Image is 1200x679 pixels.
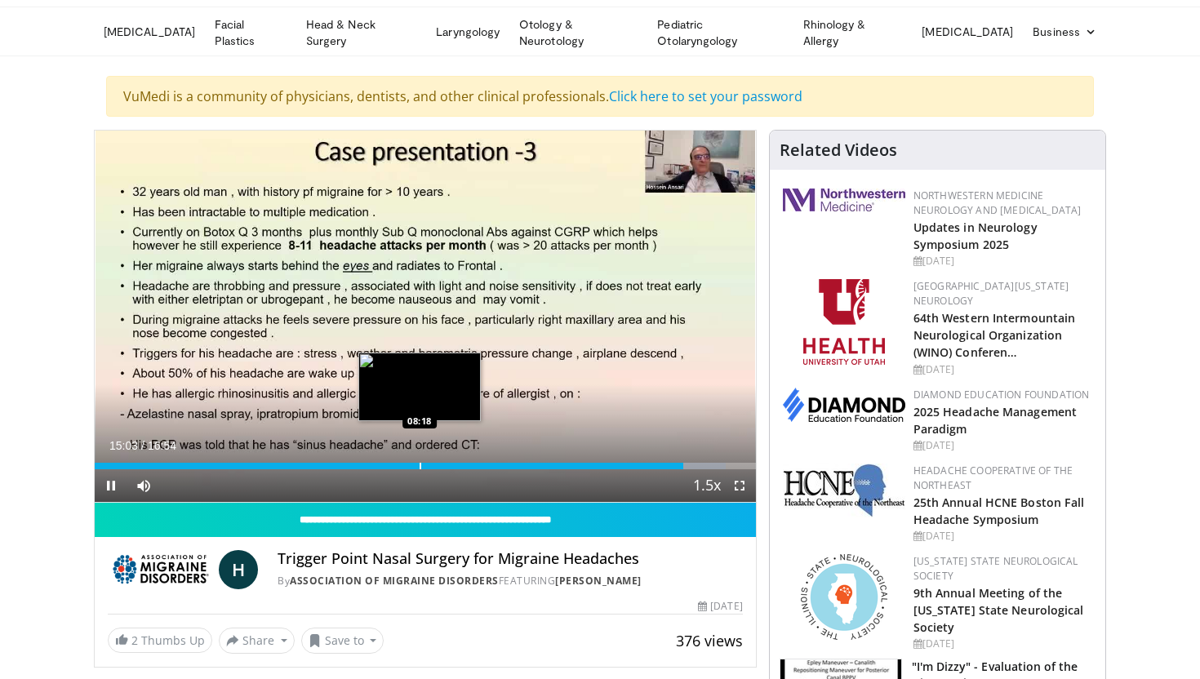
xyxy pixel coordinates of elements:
[780,140,897,160] h4: Related Videos
[676,631,743,650] span: 376 views
[609,87,802,105] a: Click here to set your password
[913,189,1082,217] a: Northwestern Medicine Neurology and [MEDICAL_DATA]
[278,550,743,568] h4: Trigger Point Nasal Surgery for Migraine Headaches
[783,388,905,422] img: d0406666-9e5f-4b94-941b-f1257ac5ccaf.png.150x105_q85_autocrop_double_scale_upscale_version-0.2.png
[148,439,176,452] span: 16:54
[109,439,138,452] span: 15:03
[691,469,723,502] button: Playback Rate
[108,550,212,589] img: Association of Migraine Disorders
[913,388,1090,402] a: Diamond Education Foundation
[108,628,212,653] a: 2 Thumbs Up
[278,574,743,588] div: By FEATURING
[141,439,144,452] span: /
[783,189,905,211] img: 2a462fb6-9365-492a-ac79-3166a6f924d8.png.150x105_q85_autocrop_double_scale_upscale_version-0.2.jpg
[783,464,905,517] img: 6c52f715-17a6-4da1-9b6c-8aaf0ffc109f.jpg.150x105_q85_autocrop_double_scale_upscale_version-0.2.jpg
[913,464,1073,492] a: Headache Cooperative of the Northeast
[296,16,426,49] a: Head & Neck Surgery
[913,495,1085,527] a: 25th Annual HCNE Boston Fall Headache Symposium
[95,131,756,503] video-js: Video Player
[913,585,1084,635] a: 9th Annual Meeting of the [US_STATE] State Neurological Society
[94,16,205,48] a: [MEDICAL_DATA]
[793,16,913,49] a: Rhinology & Allergy
[647,16,793,49] a: Pediatric Otolaryngology
[913,254,1092,268] div: [DATE]
[358,353,481,421] img: image.jpeg
[127,469,160,502] button: Mute
[913,529,1092,544] div: [DATE]
[555,574,642,588] a: [PERSON_NAME]
[95,469,127,502] button: Pause
[803,279,885,365] img: f6362829-b0a3-407d-a044-59546adfd345.png.150x105_q85_autocrop_double_scale_upscale_version-0.2.png
[106,76,1094,117] div: VuMedi is a community of physicians, dentists, and other clinical professionals.
[1023,16,1106,48] a: Business
[913,279,1069,308] a: [GEOGRAPHIC_DATA][US_STATE] Neurology
[219,550,258,589] a: H
[913,404,1077,437] a: 2025 Headache Management Paradigm
[913,637,1092,651] div: [DATE]
[801,554,887,640] img: 71a8b48c-8850-4916-bbdd-e2f3ccf11ef9.png.150x105_q85_autocrop_double_scale_upscale_version-0.2.png
[509,16,647,49] a: Otology & Neurotology
[95,463,756,469] div: Progress Bar
[698,599,742,614] div: [DATE]
[290,574,499,588] a: Association of Migraine Disorders
[219,628,295,654] button: Share
[913,554,1078,583] a: [US_STATE] State Neurological Society
[205,16,296,49] a: Facial Plastics
[913,362,1092,377] div: [DATE]
[913,220,1038,252] a: Updates in Neurology Symposium 2025
[426,16,509,48] a: Laryngology
[301,628,384,654] button: Save to
[913,438,1092,453] div: [DATE]
[912,16,1023,48] a: [MEDICAL_DATA]
[913,310,1076,360] a: 64th Western Intermountain Neurological Organization (WINO) Conferen…
[131,632,138,648] span: 2
[723,469,756,502] button: Fullscreen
